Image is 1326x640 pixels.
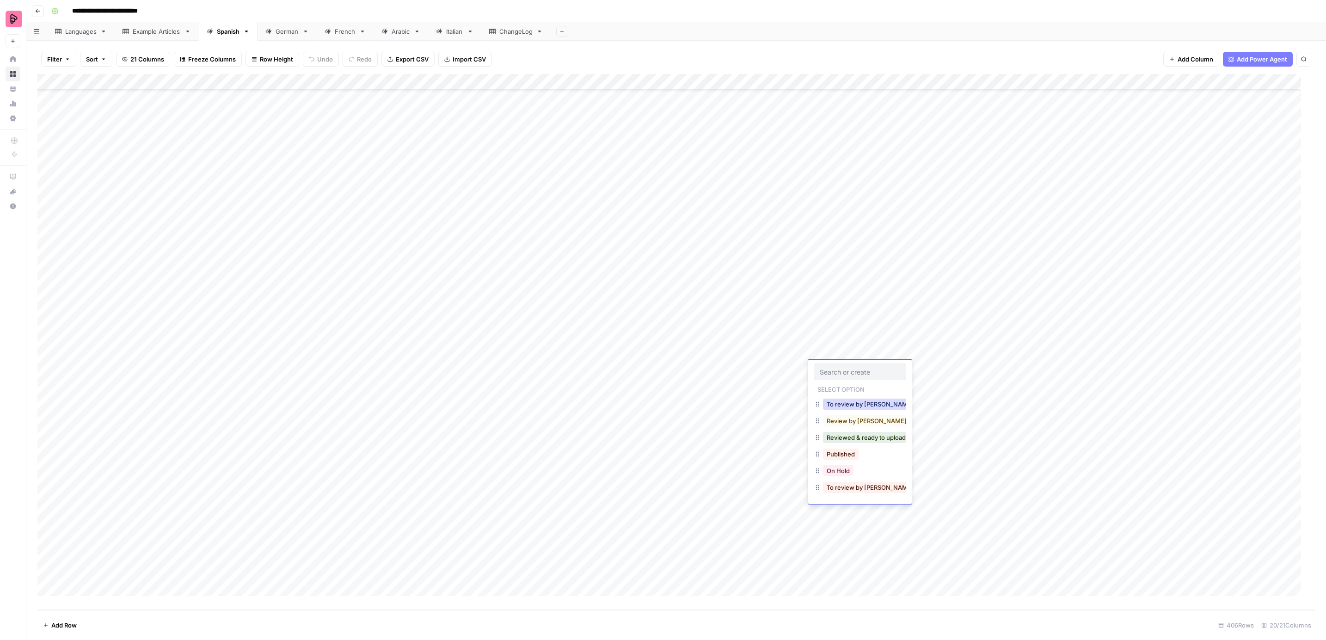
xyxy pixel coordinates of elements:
[823,399,917,410] button: To review by [PERSON_NAME]
[820,368,900,376] input: Search or create
[65,27,97,36] div: Languages
[6,67,20,81] a: Browse
[499,27,533,36] div: ChangeLog
[1258,618,1315,633] div: 20/21 Columns
[814,447,906,463] div: Published
[446,27,463,36] div: Italian
[317,22,374,41] a: French
[823,465,853,476] button: On Hold
[374,22,428,41] a: Arabic
[453,55,486,64] span: Import CSV
[814,383,868,394] p: Select option
[438,52,492,67] button: Import CSV
[6,52,20,67] a: Home
[823,432,909,443] button: Reviewed & ready to upload
[317,55,333,64] span: Undo
[1163,52,1219,67] button: Add Column
[188,55,236,64] span: Freeze Columns
[381,52,435,67] button: Export CSV
[6,96,20,111] a: Usage
[1215,618,1258,633] div: 406 Rows
[6,7,20,31] button: Workspace: Preply
[47,22,115,41] a: Languages
[6,169,20,184] a: AirOps Academy
[116,52,170,67] button: 21 Columns
[133,27,181,36] div: Example Articles
[6,111,20,126] a: Settings
[260,55,293,64] span: Row Height
[335,27,356,36] div: French
[51,621,77,630] span: Add Row
[6,11,22,27] img: Preply Logo
[814,480,906,497] div: To review by [PERSON_NAME]
[823,415,944,426] button: Review by [PERSON_NAME] in progress
[6,199,20,214] button: Help + Support
[1223,52,1293,67] button: Add Power Agent
[814,413,906,430] div: Review by [PERSON_NAME] in progress
[392,27,410,36] div: Arabic
[814,397,906,413] div: To review by [PERSON_NAME]
[276,27,299,36] div: German
[130,55,164,64] span: 21 Columns
[814,430,906,447] div: Reviewed & ready to upload
[47,55,62,64] span: Filter
[86,55,98,64] span: Sort
[6,185,20,198] div: What's new?
[1178,55,1213,64] span: Add Column
[37,618,82,633] button: Add Row
[396,55,429,64] span: Export CSV
[199,22,258,41] a: Spanish
[246,52,299,67] button: Row Height
[174,52,242,67] button: Freeze Columns
[343,52,378,67] button: Redo
[823,449,859,460] button: Published
[6,81,20,96] a: Your Data
[481,22,551,41] a: ChangeLog
[303,52,339,67] button: Undo
[823,482,917,493] button: To review by [PERSON_NAME]
[357,55,372,64] span: Redo
[428,22,481,41] a: Italian
[80,52,112,67] button: Sort
[6,184,20,199] button: What's new?
[41,52,76,67] button: Filter
[217,27,239,36] div: Spanish
[814,463,906,480] div: On Hold
[1237,55,1287,64] span: Add Power Agent
[258,22,317,41] a: German
[115,22,199,41] a: Example Articles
